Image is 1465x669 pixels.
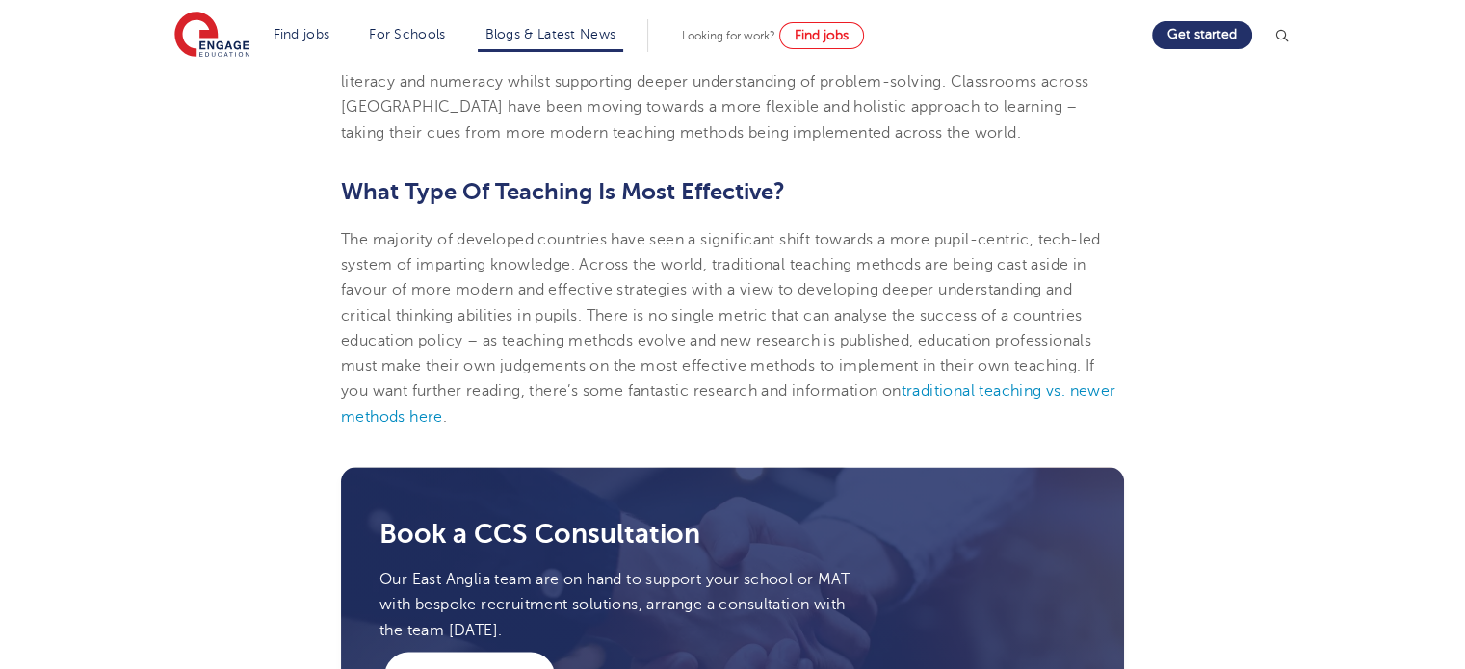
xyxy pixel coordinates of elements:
[174,12,249,60] img: Engage Education
[341,230,1101,399] span: The majority of developed countries have seen a significant shift towards a more pupil-centric, t...
[682,29,775,42] span: Looking for work?
[443,407,447,425] span: .
[485,27,616,41] a: Blogs & Latest News
[274,27,330,41] a: Find jobs
[779,22,864,49] a: Find jobs
[379,520,1086,547] h3: Book a CCS Consultation
[341,381,1115,424] a: traditional teaching vs. newer methods here
[795,28,849,42] span: Find jobs
[1152,21,1252,49] a: Get started
[379,566,859,642] p: Our East Anglia team are on hand to support your school or MAT with bespoke recruitment solutions...
[369,27,445,41] a: For Schools
[341,177,785,204] span: What Type Of Teaching Is Most Effective?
